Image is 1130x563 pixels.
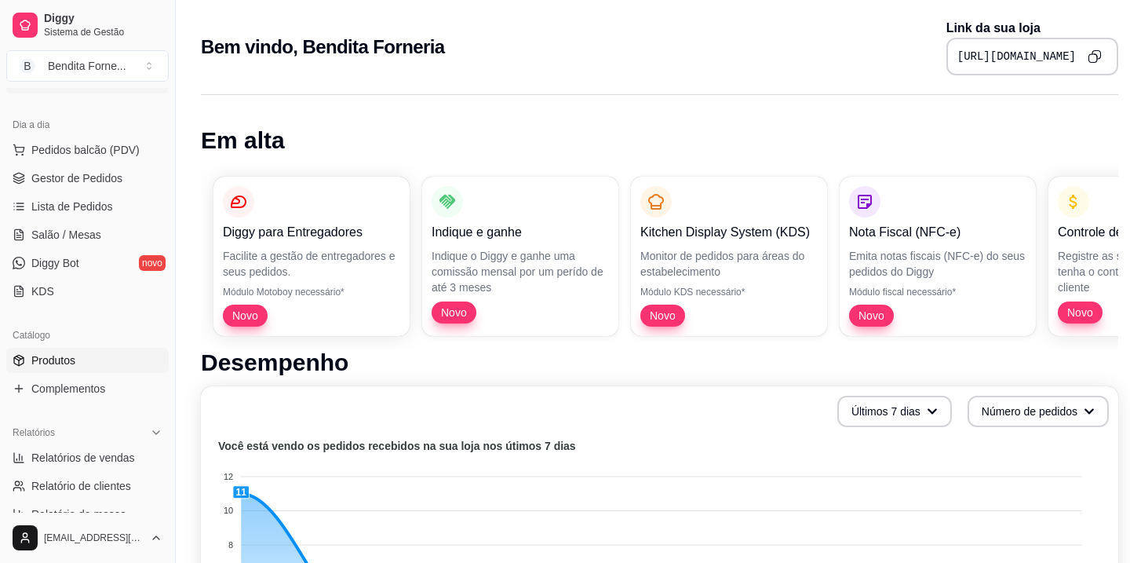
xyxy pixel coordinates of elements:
[44,12,162,26] span: Diggy
[432,223,609,242] p: Indique e ganhe
[31,227,101,243] span: Salão / Mesas
[432,248,609,295] p: Indique o Diggy e ganhe uma comissão mensal por um perído de até 3 meses
[218,440,576,452] text: Você está vendo os pedidos recebidos na sua loja nos útimos 7 dias
[228,540,233,550] tspan: 8
[6,166,169,191] a: Gestor de Pedidos
[6,445,169,470] a: Relatórios de vendas
[31,506,126,522] span: Relatório de mesas
[226,308,264,324] span: Novo
[6,473,169,499] a: Relatório de clientes
[837,396,952,427] button: Últimos 7 dias
[849,286,1026,298] p: Módulo fiscal necessário*
[44,26,162,38] span: Sistema de Gestão
[31,142,140,158] span: Pedidos balcão (PDV)
[6,112,169,137] div: Dia a dia
[223,286,400,298] p: Módulo Motoboy necessário*
[201,126,1118,155] h1: Em alta
[6,519,169,557] button: [EMAIL_ADDRESS][DOMAIN_NAME]
[643,308,682,324] span: Novo
[840,177,1036,336] button: Nota Fiscal (NFC-e)Emita notas fiscais (NFC-e) do seus pedidos do DiggyMódulo fiscal necessário*Novo
[6,222,169,247] a: Salão / Mesas
[31,450,135,466] span: Relatórios de vendas
[6,502,169,527] a: Relatório de mesas
[20,58,35,74] span: B
[849,248,1026,280] p: Emita notas fiscais (NFC-e) do seus pedidos do Diggy
[852,308,891,324] span: Novo
[849,223,1026,242] p: Nota Fiscal (NFC-e)
[13,426,55,439] span: Relatórios
[31,381,105,397] span: Complementos
[31,283,54,299] span: KDS
[946,19,1118,38] p: Link da sua loja
[6,50,169,82] button: Select a team
[224,506,233,515] tspan: 10
[223,223,400,242] p: Diggy para Entregadores
[631,177,827,336] button: Kitchen Display System (KDS)Monitor de pedidos para áreas do estabelecimentoMódulo KDS necessário...
[44,532,144,544] span: [EMAIL_ADDRESS][DOMAIN_NAME]
[31,478,131,494] span: Relatório de clientes
[224,472,233,481] tspan: 12
[201,349,1118,377] h1: Desempenho
[6,250,169,276] a: Diggy Botnovo
[201,35,445,60] h2: Bem vindo, Bendita Forneria
[1082,44,1107,69] button: Copy to clipboard
[968,396,1109,427] button: Número de pedidos
[640,223,818,242] p: Kitchen Display System (KDS)
[422,177,618,336] button: Indique e ganheIndique o Diggy e ganhe uma comissão mensal por um perído de até 3 mesesNovo
[957,49,1076,64] pre: [URL][DOMAIN_NAME]
[31,353,75,368] span: Produtos
[31,170,122,186] span: Gestor de Pedidos
[640,286,818,298] p: Módulo KDS necessário*
[6,348,169,373] a: Produtos
[6,323,169,348] div: Catálogo
[6,137,169,163] button: Pedidos balcão (PDV)
[640,248,818,280] p: Monitor de pedidos para áreas do estabelecimento
[6,279,169,304] a: KDS
[48,58,126,74] div: Bendita Forne ...
[435,305,473,320] span: Novo
[213,177,410,336] button: Diggy para EntregadoresFacilite a gestão de entregadores e seus pedidos.Módulo Motoboy necessário...
[6,194,169,219] a: Lista de Pedidos
[223,248,400,280] p: Facilite a gestão de entregadores e seus pedidos.
[1061,305,1099,320] span: Novo
[31,255,79,271] span: Diggy Bot
[6,6,169,44] a: DiggySistema de Gestão
[31,199,113,214] span: Lista de Pedidos
[6,376,169,401] a: Complementos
